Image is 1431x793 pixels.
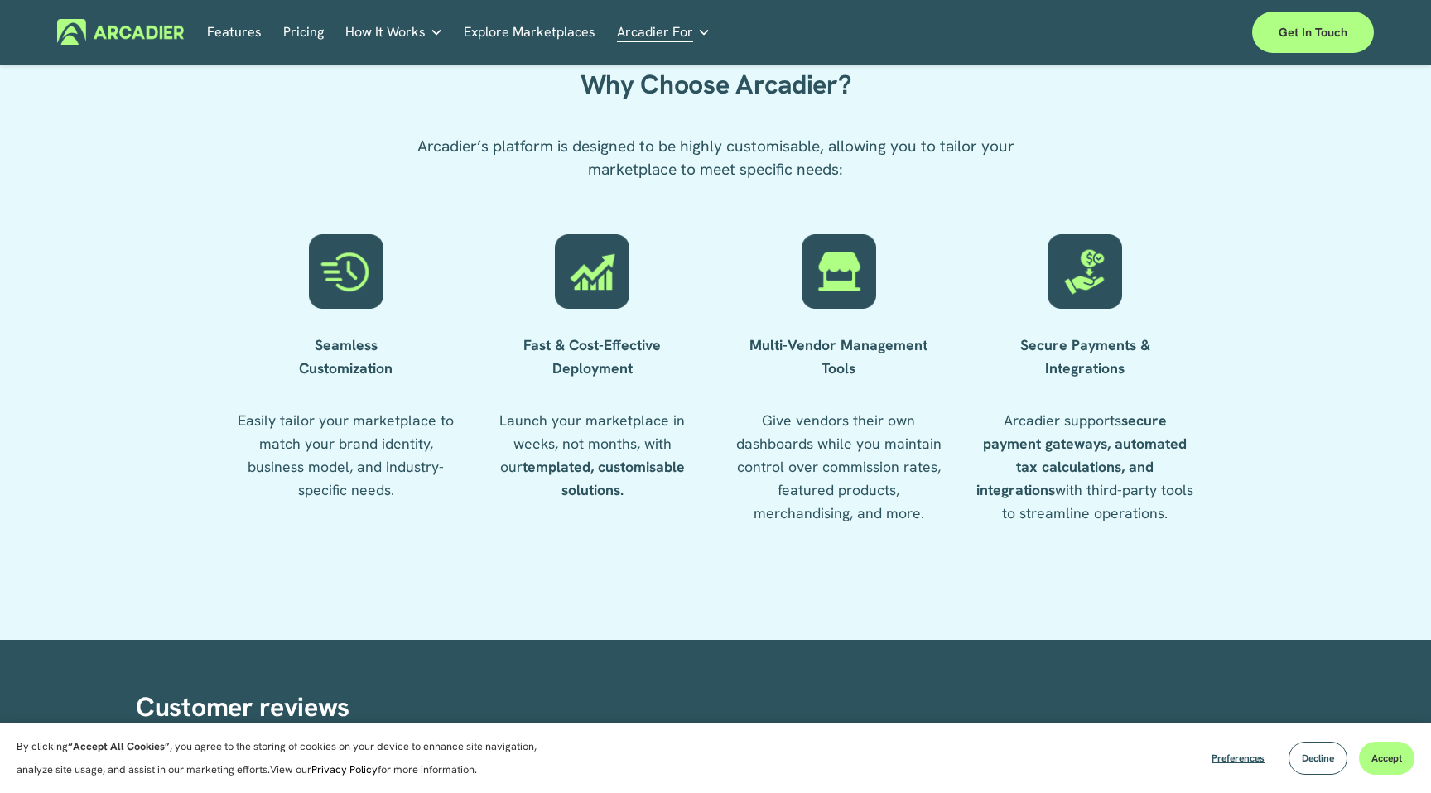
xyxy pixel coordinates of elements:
a: folder dropdown [617,19,711,45]
span: How It Works [345,21,426,44]
img: Arcadier [57,19,184,45]
a: folder dropdown [345,19,443,45]
a: Explore Marketplaces [464,19,595,45]
p: By clicking , you agree to the storing of cookies on your device to enhance site navigation, anal... [17,735,555,781]
a: Privacy Policy [311,762,378,776]
a: Features [207,19,262,45]
h2: Why Choose Arcadier? [333,69,1098,102]
strong: Seamless Customization [299,335,393,377]
span: Preferences [1212,752,1265,765]
iframe: Chat Widget [1348,714,1431,793]
p: Arcadier’s platform is designed to be highly customisable, allowing you to tailor your marketplac... [383,135,1049,181]
button: Preferences [1199,742,1277,775]
p: Launch your marketplace in weeks, not months, with our [481,409,705,502]
strong: “Accept All Cookies” [68,739,170,753]
strong: templated, customisable solutions. [523,457,689,499]
span: Decline [1302,752,1334,765]
p: Arcadier supports with third-party tools to streamline operations. [974,409,1197,525]
strong: Secure Payments & Integrations [1020,335,1150,377]
p: Easily tailor your marketplace to match your brand identity, business model, and industry-specifi... [234,409,458,502]
strong: secure payment gateways, automated tax calculations, and integrations [976,411,1191,499]
span: Customer reviews [136,690,349,724]
strong: Fast & Cost-Effective Deployment [523,335,661,377]
a: Get in touch [1252,12,1374,53]
strong: Multi-Vendor Management Tools [749,335,927,377]
a: Pricing [283,19,324,45]
p: Give vendors their own dashboards while you maintain control over commission rates, featured prod... [727,409,951,525]
button: Decline [1289,742,1347,775]
span: Arcadier For [617,21,693,44]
